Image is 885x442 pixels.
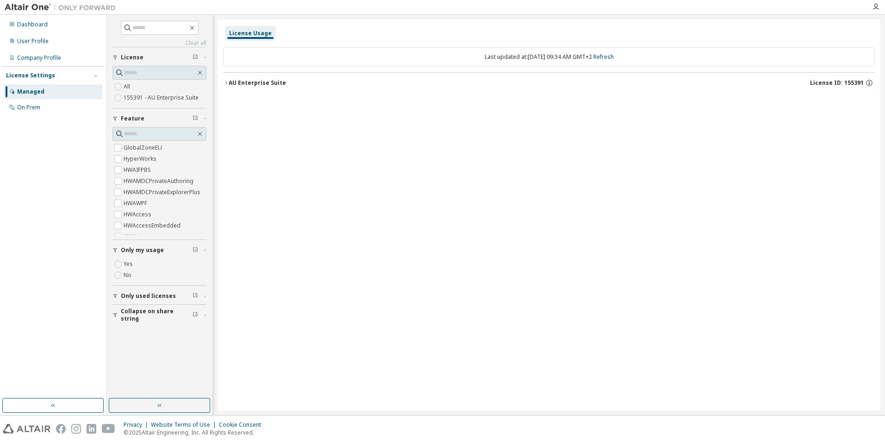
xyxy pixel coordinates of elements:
span: Clear filter [193,246,198,254]
div: AU Enterprise Suite [229,79,286,87]
label: No [124,270,133,281]
div: User Profile [17,38,49,45]
label: HWAccessEmbedded [124,220,182,231]
span: License [121,54,143,61]
span: Only used licenses [121,292,176,300]
img: facebook.svg [56,424,66,434]
div: License Settings [6,72,55,79]
div: Cookie Consent [219,421,267,429]
div: Privacy [124,421,151,429]
span: Clear filter [193,54,198,61]
span: Clear filter [193,115,198,122]
button: Only my usage [112,240,206,260]
label: HWAMDCPrivateAuthoring [124,176,195,187]
div: Last updated at: [DATE] 09:34 AM GMT+2 [223,47,875,67]
label: All [124,81,132,92]
button: Collapse on share string [112,305,206,325]
div: Website Terms of Use [151,421,219,429]
label: GlobalZoneEU [124,142,164,153]
a: Refresh [593,53,614,61]
span: Only my usage [121,246,164,254]
label: HWAMDCPrivateExplorerPlus [124,187,202,198]
label: HWAccess [124,209,153,220]
a: Clear all [112,39,206,47]
span: License ID: 155391 [810,79,864,87]
img: instagram.svg [71,424,81,434]
button: AU Enterprise SuiteLicense ID: 155391 [223,73,875,93]
span: Collapse on share string [121,308,193,322]
img: altair_logo.svg [3,424,50,434]
span: Clear filter [193,311,198,319]
label: HWActivate [124,231,155,242]
div: Managed [17,88,44,95]
img: youtube.svg [102,424,115,434]
p: © 2025 Altair Engineering, Inc. All Rights Reserved. [124,429,267,436]
label: 155391 - AU Enterprise Suite [124,92,200,103]
div: Dashboard [17,21,48,28]
label: HyperWorks [124,153,158,164]
button: Only used licenses [112,286,206,306]
button: License [112,47,206,68]
label: HWAIFPBS [124,164,153,176]
div: License Usage [229,30,272,37]
img: linkedin.svg [87,424,96,434]
label: HWAWPF [124,198,149,209]
label: Yes [124,259,135,270]
img: Altair One [5,3,120,12]
span: Clear filter [193,292,198,300]
div: Company Profile [17,54,61,62]
span: Feature [121,115,144,122]
button: Feature [112,108,206,129]
div: On Prem [17,104,40,111]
